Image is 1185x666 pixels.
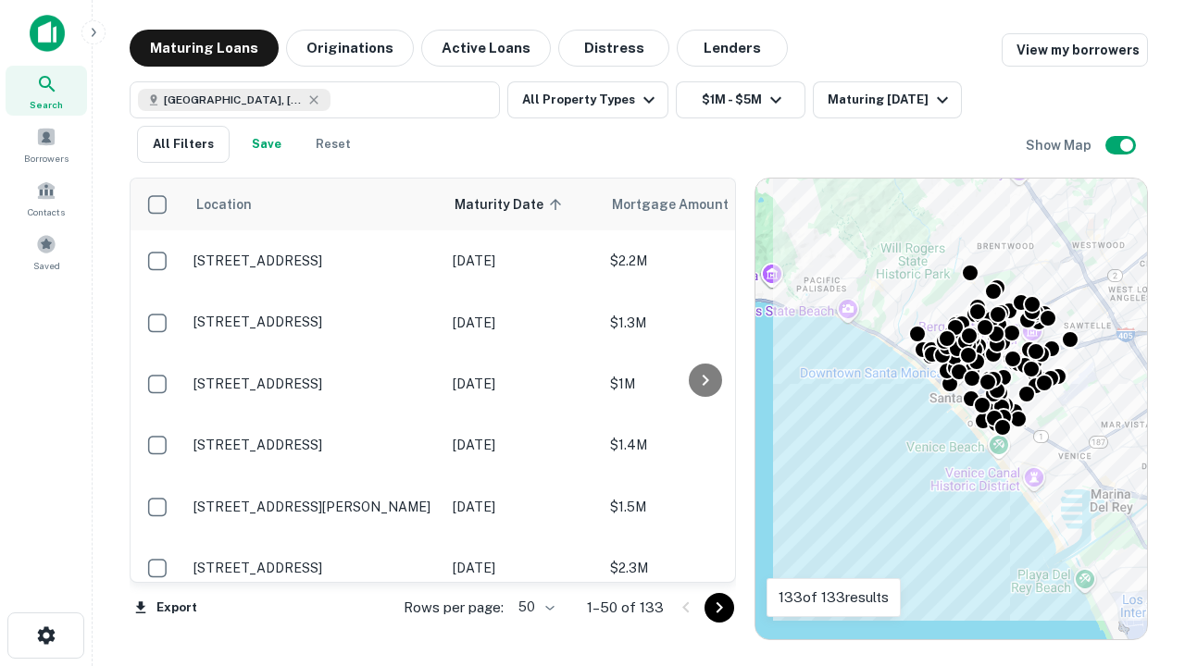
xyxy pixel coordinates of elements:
span: Maturity Date [455,193,568,216]
p: [STREET_ADDRESS] [193,437,434,453]
button: All Property Types [507,81,668,118]
span: Contacts [28,204,65,219]
button: All Filters [137,126,230,163]
button: Originations [286,30,414,67]
div: 50 [511,594,557,621]
a: View my borrowers [1002,33,1148,67]
th: Maturity Date [443,179,601,230]
button: Go to next page [705,593,734,623]
p: [DATE] [453,251,592,271]
p: [STREET_ADDRESS] [193,314,434,330]
button: Reset [304,126,363,163]
a: Search [6,66,87,116]
button: Maturing Loans [130,30,279,67]
p: [STREET_ADDRESS] [193,560,434,576]
button: Maturing [DATE] [813,81,962,118]
a: Borrowers [6,119,87,169]
p: $1M [610,374,795,394]
p: $1.5M [610,497,795,517]
p: [STREET_ADDRESS] [193,253,434,269]
span: Search [30,97,63,112]
p: [STREET_ADDRESS][PERSON_NAME] [193,499,434,515]
span: Mortgage Amount [612,193,753,216]
p: $2.3M [610,558,795,578]
p: 133 of 133 results [779,586,889,609]
span: Saved [33,258,60,273]
a: Contacts [6,173,87,223]
p: [DATE] [453,435,592,455]
p: [DATE] [453,558,592,578]
button: Distress [558,30,669,67]
p: [DATE] [453,374,592,394]
button: Active Loans [421,30,551,67]
p: [DATE] [453,313,592,333]
p: $1.3M [610,313,795,333]
div: 0 0 [755,179,1147,639]
span: Location [195,193,252,216]
h6: Show Map [1026,135,1094,155]
th: Location [184,179,443,230]
a: Saved [6,227,87,277]
button: $1M - $5M [676,81,805,118]
button: Lenders [677,30,788,67]
button: Export [130,594,202,622]
span: Borrowers [24,151,69,166]
p: $2.2M [610,251,795,271]
span: [GEOGRAPHIC_DATA], [GEOGRAPHIC_DATA], [GEOGRAPHIC_DATA] [164,92,303,108]
p: Rows per page: [404,597,504,619]
p: 1–50 of 133 [587,597,664,619]
button: Save your search to get updates of matches that match your search criteria. [237,126,296,163]
div: Maturing [DATE] [828,89,954,111]
th: Mortgage Amount [601,179,805,230]
img: capitalize-icon.png [30,15,65,52]
p: $1.4M [610,435,795,455]
p: [DATE] [453,497,592,517]
button: [GEOGRAPHIC_DATA], [GEOGRAPHIC_DATA], [GEOGRAPHIC_DATA] [130,81,500,118]
iframe: Chat Widget [1092,518,1185,607]
p: [STREET_ADDRESS] [193,376,434,392]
